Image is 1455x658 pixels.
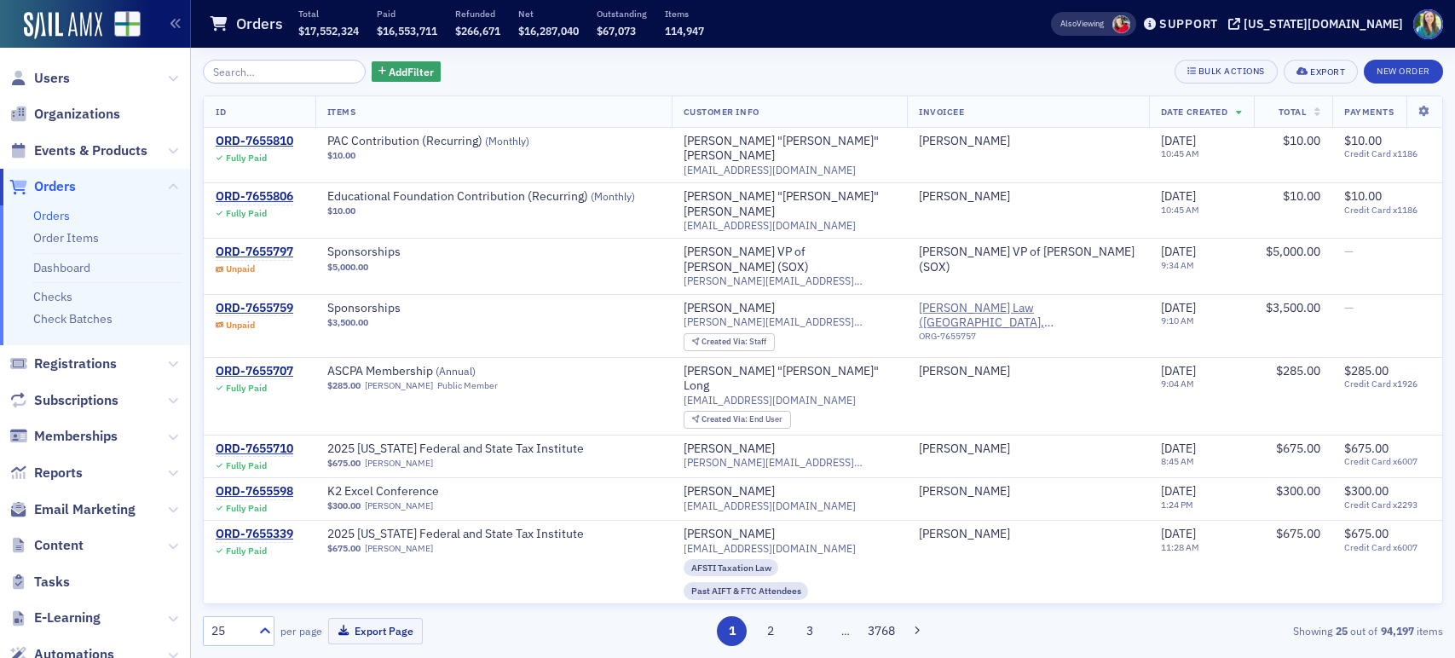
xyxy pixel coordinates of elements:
[9,536,84,555] a: Content
[327,484,542,499] span: K2 Excel Conference
[1344,133,1382,148] span: $10.00
[1060,18,1104,30] span: Viewing
[1161,259,1194,271] time: 9:34 AM
[216,106,226,118] span: ID
[1283,133,1320,148] span: $10.00
[756,616,786,646] button: 2
[684,559,779,576] div: AFSTI Taxation Law
[1161,378,1194,390] time: 9:04 AM
[216,301,293,316] a: ORD-7655759
[684,315,895,328] span: [PERSON_NAME][EMAIL_ADDRESS][PERSON_NAME][DOMAIN_NAME]
[702,413,749,424] span: Created Via :
[919,189,1010,205] a: [PERSON_NAME]
[216,245,293,260] a: ORD-7655797
[1161,188,1196,204] span: [DATE]
[1344,456,1430,467] span: Credit Card x6007
[684,164,856,176] span: [EMAIL_ADDRESS][DOMAIN_NAME]
[684,106,759,118] span: Customer Info
[327,189,635,205] a: Educational Foundation Contribution (Recurring) (Monthly)
[684,245,895,274] a: [PERSON_NAME] VP of [PERSON_NAME] (SOX)
[365,380,433,391] a: [PERSON_NAME]
[1161,483,1196,499] span: [DATE]
[684,542,856,555] span: [EMAIL_ADDRESS][DOMAIN_NAME]
[684,189,895,219] a: [PERSON_NAME] "[PERSON_NAME]" [PERSON_NAME]
[34,69,70,88] span: Users
[365,458,433,469] a: [PERSON_NAME]
[1161,133,1196,148] span: [DATE]
[1161,244,1196,259] span: [DATE]
[1161,363,1196,378] span: [DATE]
[216,527,293,542] div: ORD-7655339
[280,623,322,638] label: per page
[327,245,542,260] span: Sponsorships
[1276,363,1320,378] span: $285.00
[1161,526,1196,541] span: [DATE]
[327,262,368,273] span: $5,000.00
[919,134,1010,149] div: [PERSON_NAME]
[1161,455,1194,467] time: 8:45 AM
[372,61,442,83] button: AddFilter
[9,141,147,160] a: Events & Products
[684,219,856,232] span: [EMAIL_ADDRESS][DOMAIN_NAME]
[1161,106,1227,118] span: Date Created
[684,364,895,394] div: [PERSON_NAME] "[PERSON_NAME]" Long
[34,141,147,160] span: Events & Products
[327,150,355,161] span: $10.00
[216,484,293,499] div: ORD-7655598
[1344,148,1430,159] span: Credit Card x1186
[298,8,359,20] p: Total
[919,301,1137,331] span: Richardson Law (Birmingham, AL)
[1344,483,1389,499] span: $300.00
[919,106,964,118] span: Invoicee
[34,355,117,373] span: Registrations
[365,543,433,554] a: [PERSON_NAME]
[1283,188,1320,204] span: $10.00
[919,245,1137,274] span: Okorie Ramsey VP of Sarbanes-Oxley (SOX)
[1344,363,1389,378] span: $285.00
[327,189,635,205] span: Educational Foundation Contribution (Recurring)
[1344,300,1354,315] span: —
[919,364,1010,379] a: [PERSON_NAME]
[1344,378,1430,390] span: Credit Card x1926
[1344,526,1389,541] span: $675.00
[485,134,529,147] span: ( Monthly )
[684,484,775,499] a: [PERSON_NAME]
[226,460,267,471] div: Fully Paid
[684,394,856,407] span: [EMAIL_ADDRESS][DOMAIN_NAME]
[919,527,1010,542] div: [PERSON_NAME]
[327,301,542,316] span: Sponsorships
[1344,499,1430,511] span: Credit Card x2293
[34,500,136,519] span: Email Marketing
[9,427,118,446] a: Memberships
[1344,542,1430,553] span: Credit Card x6007
[327,527,584,542] a: 2025 [US_STATE] Federal and State Tax Institute
[216,442,293,457] a: ORD-7655710
[1161,147,1199,159] time: 10:45 AM
[919,442,1010,457] a: [PERSON_NAME]
[34,391,118,410] span: Subscriptions
[34,464,83,482] span: Reports
[1276,483,1320,499] span: $300.00
[919,301,1137,331] a: [PERSON_NAME] Law ([GEOGRAPHIC_DATA], [GEOGRAPHIC_DATA])
[919,245,1137,274] a: [PERSON_NAME] VP of [PERSON_NAME] (SOX)
[33,208,70,223] a: Orders
[377,8,437,20] p: Paid
[702,415,782,424] div: End User
[34,536,84,555] span: Content
[1276,526,1320,541] span: $675.00
[684,333,775,351] div: Created Via: Staff
[327,543,361,554] span: $675.00
[1279,106,1307,118] span: Total
[34,609,101,627] span: E-Learning
[1284,60,1358,84] button: Export
[684,442,775,457] div: [PERSON_NAME]
[226,263,255,274] div: Unpaid
[684,301,775,316] a: [PERSON_NAME]
[216,189,293,205] a: ORD-7655806
[9,105,120,124] a: Organizations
